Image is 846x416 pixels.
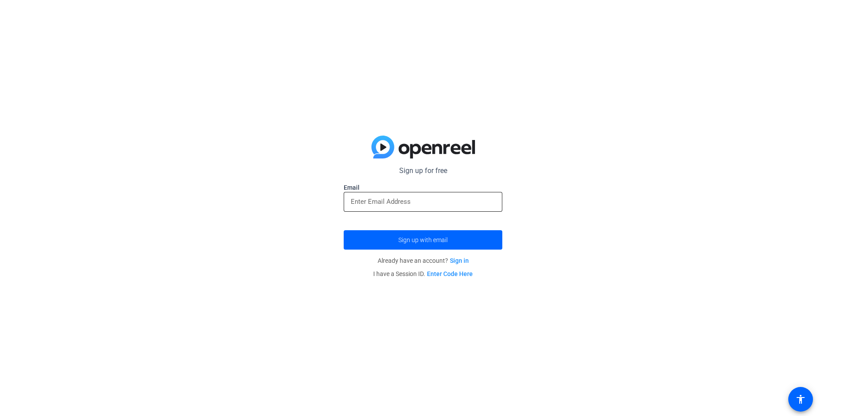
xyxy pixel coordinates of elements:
[344,230,502,250] button: Sign up with email
[378,257,469,264] span: Already have an account?
[373,270,473,277] span: I have a Session ID.
[795,394,806,405] mat-icon: accessibility
[344,183,502,192] label: Email
[351,196,495,207] input: Enter Email Address
[371,136,475,158] img: blue-gradient.svg
[450,257,469,264] a: Sign in
[427,270,473,277] a: Enter Code Here
[344,166,502,176] p: Sign up for free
